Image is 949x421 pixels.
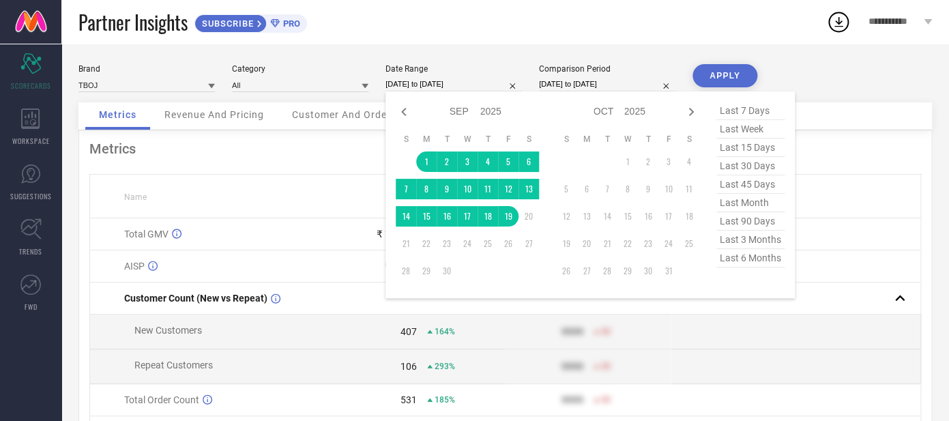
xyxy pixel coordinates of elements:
span: last month [716,194,785,212]
td: Wed Oct 29 2025 [617,261,638,281]
td: Mon Oct 27 2025 [576,261,597,281]
td: Wed Sep 03 2025 [457,151,478,172]
span: Total GMV [124,229,169,239]
span: PRO [280,18,300,29]
span: WORKSPACE [12,136,50,146]
th: Friday [498,134,519,145]
div: 9999 [561,326,583,337]
td: Sun Sep 07 2025 [396,179,416,199]
td: Fri Sep 19 2025 [498,206,519,227]
td: Mon Sep 15 2025 [416,206,437,227]
td: Wed Oct 08 2025 [617,179,638,199]
span: last 6 months [716,249,785,267]
span: Name [124,192,147,202]
td: Tue Sep 30 2025 [437,261,457,281]
td: Sat Sep 06 2025 [519,151,539,172]
td: Tue Oct 14 2025 [597,206,617,227]
span: Customer Count (New vs Repeat) [124,293,267,304]
span: last 30 days [716,157,785,175]
td: Sat Oct 11 2025 [679,179,699,199]
th: Monday [416,134,437,145]
td: Wed Oct 22 2025 [617,233,638,254]
th: Tuesday [597,134,617,145]
div: Open download list [826,10,851,34]
td: Tue Sep 09 2025 [437,179,457,199]
td: Thu Oct 02 2025 [638,151,658,172]
td: Sun Oct 26 2025 [556,261,576,281]
td: Thu Sep 11 2025 [478,179,498,199]
span: last 90 days [716,212,785,231]
div: Previous month [396,104,412,120]
span: SUBSCRIBE [195,18,257,29]
input: Select date range [385,77,522,91]
td: Mon Oct 06 2025 [576,179,597,199]
th: Wednesday [457,134,478,145]
td: Mon Sep 29 2025 [416,261,437,281]
td: Mon Oct 20 2025 [576,233,597,254]
td: Sun Oct 19 2025 [556,233,576,254]
td: Fri Oct 24 2025 [658,233,679,254]
span: last 45 days [716,175,785,194]
div: ₹ 16.83 L [377,229,417,239]
span: SCORECARDS [11,81,51,91]
th: Friday [658,134,679,145]
a: SUBSCRIBEPRO [194,11,307,33]
th: Saturday [519,134,539,145]
span: Total Order Count [124,394,199,405]
div: Next month [683,104,699,120]
td: Sat Oct 25 2025 [679,233,699,254]
td: Sat Sep 27 2025 [519,233,539,254]
td: Fri Oct 31 2025 [658,261,679,281]
td: Thu Sep 04 2025 [478,151,498,172]
td: Sun Oct 12 2025 [556,206,576,227]
span: 50 [601,327,611,336]
th: Saturday [679,134,699,145]
td: Mon Sep 08 2025 [416,179,437,199]
div: Date Range [385,64,522,74]
td: Thu Oct 09 2025 [638,179,658,199]
div: Brand [78,64,215,74]
td: Sun Sep 14 2025 [396,206,416,227]
td: Sat Oct 18 2025 [679,206,699,227]
th: Wednesday [617,134,638,145]
td: Mon Sep 22 2025 [416,233,437,254]
th: Sunday [396,134,416,145]
td: Thu Oct 16 2025 [638,206,658,227]
button: APPLY [692,64,757,87]
td: Sun Sep 28 2025 [396,261,416,281]
td: Fri Oct 10 2025 [658,179,679,199]
span: TRENDS [19,246,42,257]
th: Monday [576,134,597,145]
span: Revenue And Pricing [164,109,264,120]
span: 185% [435,395,455,405]
td: Thu Oct 30 2025 [638,261,658,281]
span: 164% [435,327,455,336]
span: last 15 days [716,139,785,157]
span: Metrics [99,109,136,120]
td: Tue Sep 16 2025 [437,206,457,227]
td: Wed Sep 10 2025 [457,179,478,199]
td: Wed Sep 17 2025 [457,206,478,227]
td: Sat Sep 20 2025 [519,206,539,227]
td: Fri Sep 26 2025 [498,233,519,254]
span: Customer And Orders [292,109,396,120]
div: Metrics [89,141,921,157]
td: Wed Sep 24 2025 [457,233,478,254]
span: last 3 months [716,231,785,249]
th: Thursday [478,134,498,145]
div: 9999 [561,394,583,405]
td: Fri Sep 05 2025 [498,151,519,172]
span: Partner Insights [78,8,188,36]
td: Sat Oct 04 2025 [679,151,699,172]
span: New Customers [134,325,202,336]
td: Thu Oct 23 2025 [638,233,658,254]
span: 50 [601,395,611,405]
span: FWD [25,302,38,312]
td: Thu Sep 25 2025 [478,233,498,254]
span: last week [716,120,785,139]
span: 50 [601,362,611,371]
span: Repeat Customers [134,360,213,371]
th: Sunday [556,134,576,145]
th: Tuesday [437,134,457,145]
span: AISP [124,261,145,272]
